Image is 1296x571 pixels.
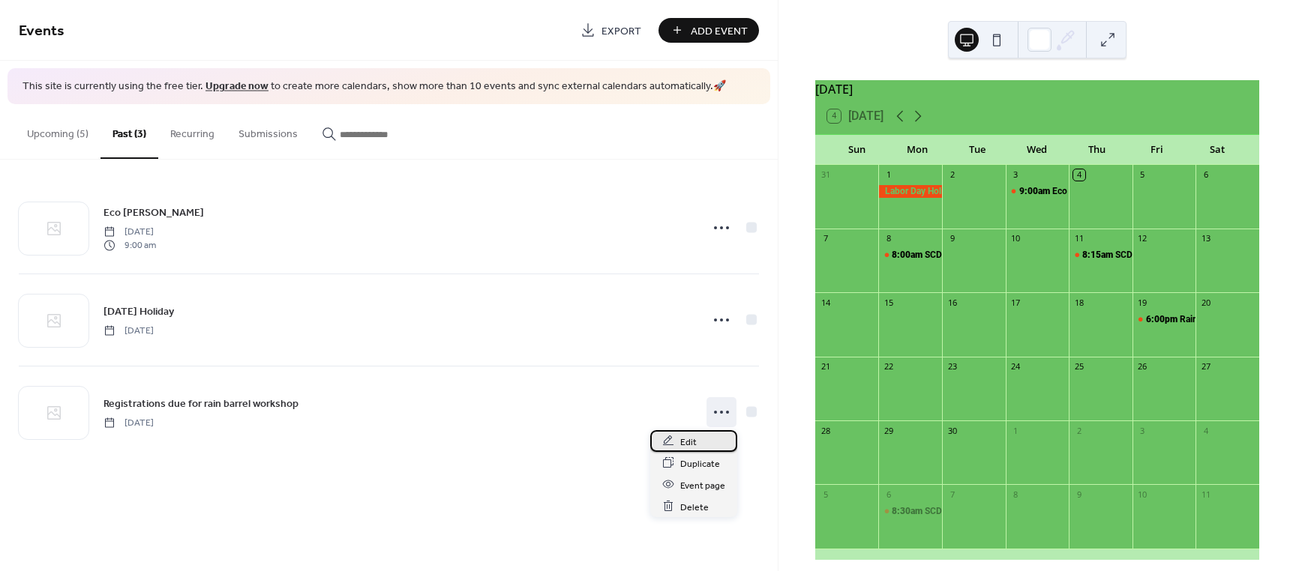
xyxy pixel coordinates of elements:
[1127,135,1187,165] div: Fri
[820,489,831,500] div: 5
[1200,361,1211,372] div: 27
[878,505,942,518] div: SCD Board Meeting
[878,249,942,262] div: SCD Board Meeting
[1010,233,1021,244] div: 10
[691,23,748,39] span: Add Event
[15,104,100,157] button: Upcoming (5)
[100,104,158,159] button: Past (3)
[925,249,1003,262] div: SCD Board Meeting
[680,477,725,493] span: Event page
[820,425,831,436] div: 28
[1137,361,1148,372] div: 26
[680,456,720,471] span: Duplicate
[947,135,1007,165] div: Tue
[103,303,174,319] span: [DATE] Holiday
[1019,185,1052,198] span: 9:00am
[820,169,831,181] div: 31
[946,233,958,244] div: 9
[158,104,226,157] button: Recurring
[1073,489,1084,500] div: 9
[946,297,958,308] div: 16
[1010,297,1021,308] div: 17
[946,169,958,181] div: 2
[569,18,652,43] a: Export
[892,249,925,262] span: 8:00am
[883,489,894,500] div: 6
[883,297,894,308] div: 15
[103,416,154,429] span: [DATE]
[1010,361,1021,372] div: 24
[22,79,726,94] span: This site is currently using the free tier. to create more calendars, show more than 10 events an...
[680,434,697,450] span: Edit
[883,361,894,372] div: 22
[946,425,958,436] div: 30
[1180,313,1267,326] div: Rain Barrel Workshop
[1132,313,1196,326] div: Rain Barrel Workshop
[680,499,709,515] span: Delete
[1137,233,1148,244] div: 12
[205,76,268,97] a: Upgrade now
[946,489,958,500] div: 7
[1115,249,1171,262] div: SCD on KDAK
[827,135,887,165] div: Sun
[1200,233,1211,244] div: 13
[1073,361,1084,372] div: 25
[883,425,894,436] div: 29
[1137,489,1148,500] div: 10
[946,361,958,372] div: 23
[226,104,310,157] button: Submissions
[1006,185,1069,198] div: Eco Ed Day
[103,396,298,411] span: Registrations due for rain barrel workshop
[1200,489,1211,500] div: 11
[892,505,925,518] span: 8:30am
[1067,135,1127,165] div: Thu
[1187,135,1247,165] div: Sat
[103,303,174,320] a: [DATE] Holiday
[1073,169,1084,181] div: 4
[1200,425,1211,436] div: 4
[1007,135,1067,165] div: Wed
[883,169,894,181] div: 1
[887,135,947,165] div: Mon
[1137,425,1148,436] div: 3
[1200,297,1211,308] div: 20
[103,395,298,412] a: Registrations due for rain barrel workshop
[103,205,204,220] span: Eco [PERSON_NAME]
[1073,233,1084,244] div: 11
[103,239,156,253] span: 9:00 am
[601,23,641,39] span: Export
[820,361,831,372] div: 21
[1146,313,1180,326] span: 6:00pm
[103,204,204,221] a: Eco [PERSON_NAME]
[1010,425,1021,436] div: 1
[1069,249,1132,262] div: SCD on KDAK
[878,185,942,198] div: Labor Day Holiday
[1200,169,1211,181] div: 6
[658,18,759,43] button: Add Event
[19,16,64,46] span: Events
[815,80,1259,98] div: [DATE]
[820,297,831,308] div: 14
[103,324,154,337] span: [DATE]
[1137,169,1148,181] div: 5
[103,225,156,238] span: [DATE]
[1073,297,1084,308] div: 18
[1010,169,1021,181] div: 3
[1082,249,1115,262] span: 8:15am
[883,233,894,244] div: 8
[1052,185,1138,198] div: Eco [PERSON_NAME]
[820,233,831,244] div: 7
[925,505,1003,518] div: SCD Board Meeting
[1073,425,1084,436] div: 2
[1137,297,1148,308] div: 19
[1010,489,1021,500] div: 8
